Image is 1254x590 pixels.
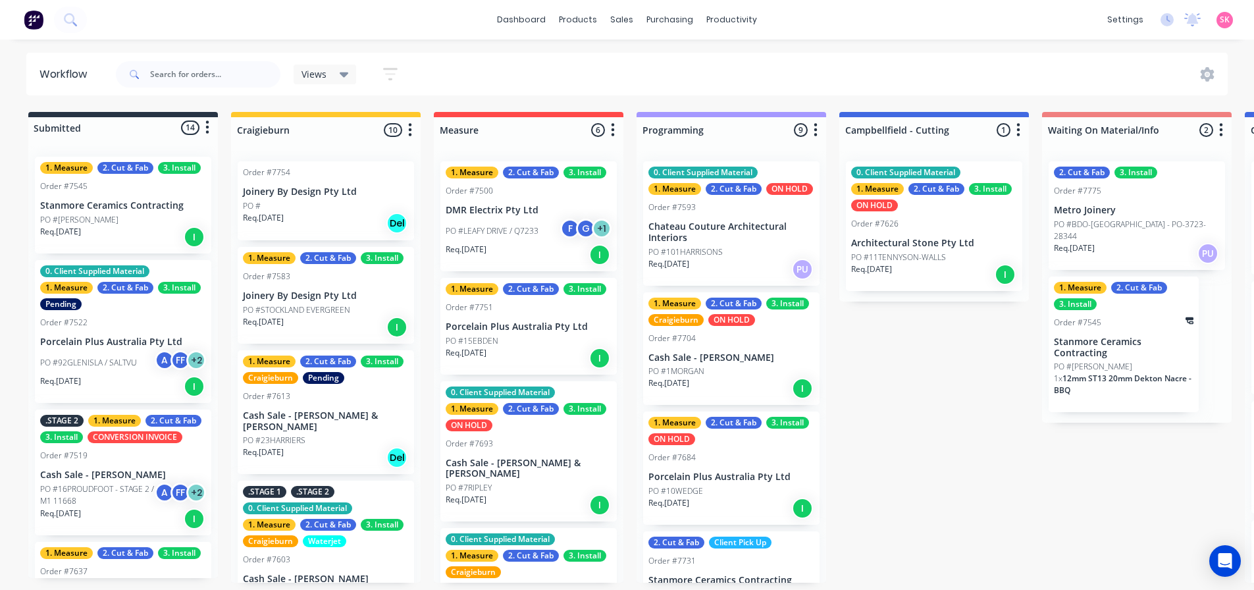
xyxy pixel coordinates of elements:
[24,10,43,30] img: Factory
[39,67,93,82] div: Workflow
[851,200,898,211] div: ON HOLD
[563,167,606,178] div: 3. Install
[301,67,327,81] span: Views
[589,244,610,265] div: I
[243,372,298,384] div: Craigieburn
[1114,167,1157,178] div: 3. Install
[40,547,93,559] div: 1. Measure
[446,347,486,359] p: Req. [DATE]
[386,317,407,338] div: I
[40,469,206,481] p: Cash Sale - [PERSON_NAME]
[851,263,892,275] p: Req. [DATE]
[243,410,409,433] p: Cash Sale - [PERSON_NAME] & [PERSON_NAME]
[969,183,1012,195] div: 3. Install
[851,167,960,178] div: 0. Client Supplied Material
[361,252,404,264] div: 3. Install
[648,377,689,389] p: Req. [DATE]
[1049,277,1199,413] div: 1. Measure2. Cut & Fab3. InstallOrder #7545Stanmore Ceramics ContractingPO #[PERSON_NAME]1x12mm S...
[386,213,407,234] div: Del
[186,350,206,370] div: + 2
[648,201,696,213] div: Order #7593
[243,535,298,547] div: Craigieburn
[648,537,704,549] div: 2. Cut & Fab
[40,265,149,277] div: 0. Client Supplied Material
[1054,205,1220,216] p: Metro Joinery
[243,167,290,178] div: Order #7754
[40,375,81,387] p: Req. [DATE]
[1054,317,1101,329] div: Order #7545
[446,283,498,295] div: 1. Measure
[243,252,296,264] div: 1. Measure
[243,446,284,458] p: Req. [DATE]
[648,497,689,509] p: Req. [DATE]
[766,417,809,429] div: 3. Install
[40,566,88,577] div: Order #7637
[563,403,606,415] div: 3. Install
[243,186,409,198] p: Joinery By Design Pty Ltd
[503,283,559,295] div: 2. Cut & Fab
[40,200,206,211] p: Stanmore Ceramics Contracting
[40,162,93,174] div: 1. Measure
[446,419,492,431] div: ON HOLD
[648,167,758,178] div: 0. Client Supplied Material
[243,304,350,316] p: PO #STOCKLAND EVERGREEN
[708,314,755,326] div: ON HOLD
[995,264,1016,285] div: I
[640,10,700,30] div: purchasing
[1197,243,1218,264] div: PU
[158,547,201,559] div: 3. Install
[238,161,414,240] div: Order #7754Joinery By Design Pty LtdPO #Req.[DATE]Del
[40,415,84,427] div: .STAGE 2
[97,162,153,174] div: 2. Cut & Fab
[291,486,334,498] div: .STAGE 2
[40,214,118,226] p: PO #[PERSON_NAME]
[446,387,555,398] div: 0. Client Supplied Material
[446,403,498,415] div: 1. Measure
[1054,298,1097,310] div: 3. Install
[446,302,493,313] div: Order #7751
[552,10,604,30] div: products
[1054,185,1101,197] div: Order #7775
[446,533,555,545] div: 0. Client Supplied Material
[446,167,498,178] div: 1. Measure
[300,519,356,531] div: 2. Cut & Fab
[97,282,153,294] div: 2. Cut & Fab
[1054,219,1220,242] p: PO #BDO-[GEOGRAPHIC_DATA] - PO-3723-28344
[40,282,93,294] div: 1. Measure
[440,381,617,522] div: 0. Client Supplied Material1. Measure2. Cut & Fab3. InstallON HOLDOrder #7693Cash Sale - [PERSON_...
[1054,361,1132,373] p: PO #[PERSON_NAME]
[648,298,701,309] div: 1. Measure
[243,554,290,566] div: Order #7603
[35,157,211,254] div: 1. Measure2. Cut & Fab3. InstallOrder #7545Stanmore Ceramics ContractingPO #[PERSON_NAME]Req.[DATE]I
[155,350,174,370] div: A
[243,271,290,282] div: Order #7583
[440,278,617,375] div: 1. Measure2. Cut & Fab3. InstallOrder #7751Porcelain Plus Australia Pty LtdPO #15EBDENReq.[DATE]I
[706,417,762,429] div: 2. Cut & Fab
[648,555,696,567] div: Order #7731
[766,298,809,309] div: 3. Install
[792,498,813,519] div: I
[446,458,612,480] p: Cash Sale - [PERSON_NAME] & [PERSON_NAME]
[1054,336,1193,359] p: Stanmore Ceramics Contracting
[503,403,559,415] div: 2. Cut & Fab
[361,519,404,531] div: 3. Install
[40,336,206,348] p: Porcelain Plus Australia Pty Ltd
[648,471,814,483] p: Porcelain Plus Australia Pty Ltd
[648,333,696,344] div: Order #7704
[851,218,899,230] div: Order #7626
[648,221,814,244] p: Chateau Couture Architectural Interiors
[446,482,492,494] p: PO #7RIPLEY
[243,212,284,224] p: Req. [DATE]
[1054,373,1062,384] span: 1 x
[700,10,764,30] div: productivity
[1054,373,1191,396] span: 12mm ST13 20mm Dekton Nacre - BBQ
[1054,282,1107,294] div: 1. Measure
[1220,14,1230,26] span: SK
[35,410,211,536] div: .STAGE 21. Measure2. Cut & Fab3. InstallCONVERSION INVOICEOrder #7519Cash Sale - [PERSON_NAME]PO ...
[155,483,174,502] div: A
[648,417,701,429] div: 1. Measure
[243,200,261,212] p: PO #
[589,495,610,516] div: I
[643,161,820,286] div: 0. Client Supplied Material1. Measure2. Cut & FabON HOLDOrder #7593Chateau Couture Architectural ...
[648,365,704,377] p: PO #1MORGAN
